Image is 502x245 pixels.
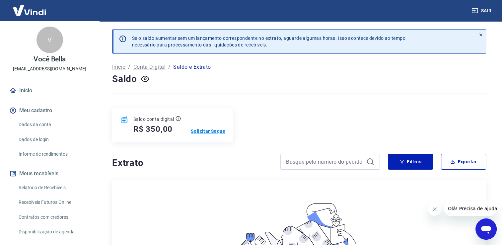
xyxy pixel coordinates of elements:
[16,196,91,209] a: Recebíveis Futuros Online
[8,83,91,98] a: Início
[475,218,497,240] iframe: Botão para abrir a janela de mensagens
[13,65,86,72] p: [EMAIL_ADDRESS][DOMAIN_NAME]
[8,0,51,21] img: Vindi
[112,156,272,170] h4: Extrato
[16,147,91,161] a: Informe de rendimentos
[16,181,91,195] a: Relatório de Recebíveis
[441,154,486,170] button: Exportar
[133,124,173,134] h5: R$ 350,00
[132,35,405,48] p: Se o saldo aumentar sem um lançamento correspondente no extrato, aguarde algumas horas. Isso acon...
[112,72,137,86] h4: Saldo
[470,5,494,17] button: Sair
[16,225,91,239] a: Disponibilização de agenda
[112,63,125,71] a: Início
[34,56,66,63] p: Você Bella
[191,128,225,134] a: Solicitar Saque
[444,201,497,216] iframe: Mensagem da empresa
[8,103,91,118] button: Meu cadastro
[16,118,91,131] a: Dados da conta
[4,5,56,10] span: Olá! Precisa de ajuda?
[128,63,130,71] p: /
[428,203,441,216] iframe: Fechar mensagem
[388,154,433,170] button: Filtros
[173,63,211,71] p: Saldo e Extrato
[8,166,91,181] button: Meus recebíveis
[16,133,91,146] a: Dados de login
[133,63,166,71] a: Conta Digital
[16,210,91,224] a: Contratos com credores
[168,63,171,71] p: /
[286,157,364,167] input: Busque pelo número do pedido
[36,27,63,53] div: V
[133,116,174,122] p: Saldo conta digital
